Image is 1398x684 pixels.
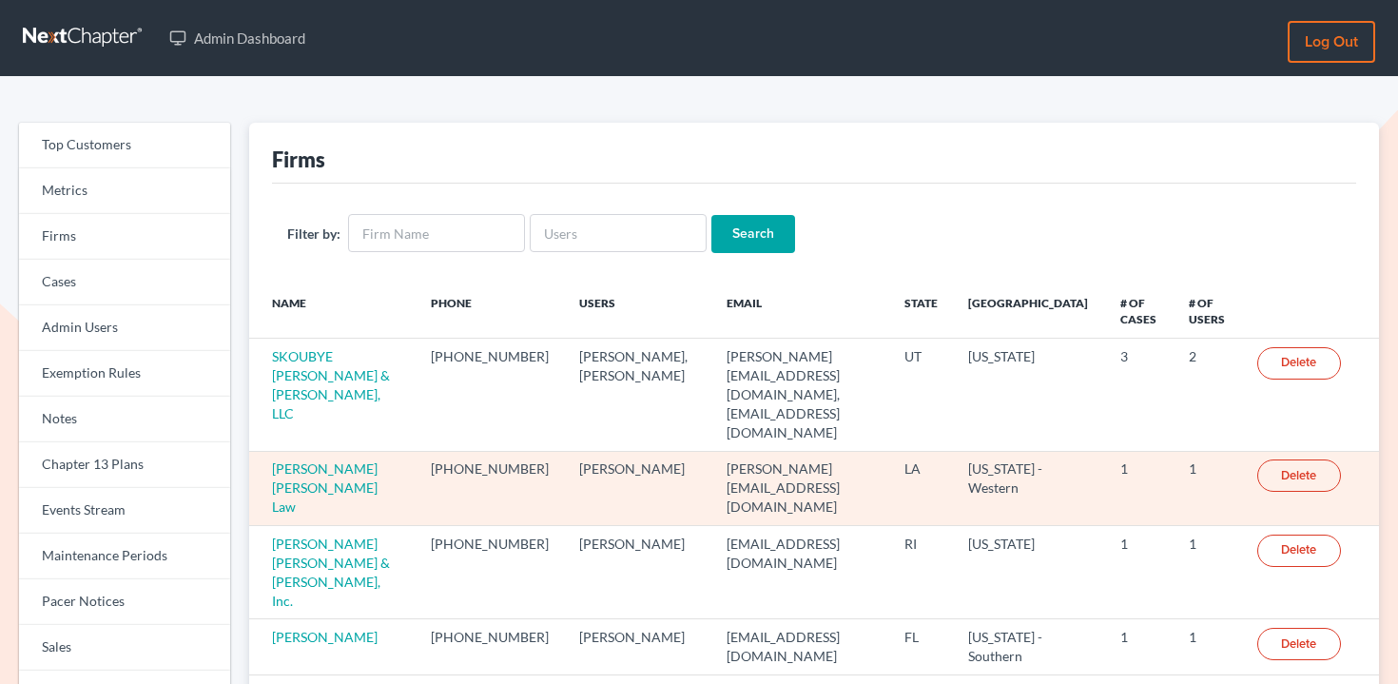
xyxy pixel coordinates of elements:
[953,526,1104,619] td: [US_STATE]
[530,214,707,252] input: Users
[19,579,230,625] a: Pacer Notices
[1105,451,1174,525] td: 1
[564,526,711,619] td: [PERSON_NAME]
[272,629,378,645] a: [PERSON_NAME]
[19,397,230,442] a: Notes
[711,215,795,253] input: Search
[416,283,564,339] th: Phone
[1105,339,1174,451] td: 3
[19,534,230,579] a: Maintenance Periods
[19,214,230,260] a: Firms
[249,283,416,339] th: Name
[19,305,230,351] a: Admin Users
[160,21,315,55] a: Admin Dashboard
[19,351,230,397] a: Exemption Rules
[711,451,890,525] td: [PERSON_NAME][EMAIL_ADDRESS][DOMAIN_NAME]
[1174,451,1242,525] td: 1
[19,488,230,534] a: Events Stream
[1174,526,1242,619] td: 1
[1105,283,1174,339] th: # of Cases
[272,460,378,515] a: [PERSON_NAME] [PERSON_NAME] Law
[416,619,564,674] td: [PHONE_NUMBER]
[416,451,564,525] td: [PHONE_NUMBER]
[272,146,325,173] div: Firms
[1174,619,1242,674] td: 1
[1257,347,1341,380] a: Delete
[416,526,564,619] td: [PHONE_NUMBER]
[19,123,230,168] a: Top Customers
[416,339,564,451] td: [PHONE_NUMBER]
[272,536,390,609] a: [PERSON_NAME] [PERSON_NAME] & [PERSON_NAME], Inc.
[889,451,953,525] td: LA
[711,619,890,674] td: [EMAIL_ADDRESS][DOMAIN_NAME]
[19,625,230,671] a: Sales
[1257,628,1341,660] a: Delete
[953,451,1104,525] td: [US_STATE] - Western
[564,339,711,451] td: [PERSON_NAME], [PERSON_NAME]
[889,283,953,339] th: State
[1257,459,1341,492] a: Delete
[953,339,1104,451] td: [US_STATE]
[19,168,230,214] a: Metrics
[1174,339,1242,451] td: 2
[711,283,890,339] th: Email
[1105,526,1174,619] td: 1
[1174,283,1242,339] th: # of Users
[564,451,711,525] td: [PERSON_NAME]
[564,283,711,339] th: Users
[889,619,953,674] td: FL
[711,526,890,619] td: [EMAIL_ADDRESS][DOMAIN_NAME]
[1257,535,1341,567] a: Delete
[1105,619,1174,674] td: 1
[953,619,1104,674] td: [US_STATE] - Southern
[272,348,390,421] a: SKOUBYE [PERSON_NAME] & [PERSON_NAME], LLC
[348,214,525,252] input: Firm Name
[1288,21,1375,63] a: Log out
[564,619,711,674] td: [PERSON_NAME]
[953,283,1104,339] th: [GEOGRAPHIC_DATA]
[889,339,953,451] td: UT
[19,260,230,305] a: Cases
[889,526,953,619] td: RI
[287,224,340,244] label: Filter by:
[19,442,230,488] a: Chapter 13 Plans
[711,339,890,451] td: [PERSON_NAME][EMAIL_ADDRESS][DOMAIN_NAME], [EMAIL_ADDRESS][DOMAIN_NAME]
